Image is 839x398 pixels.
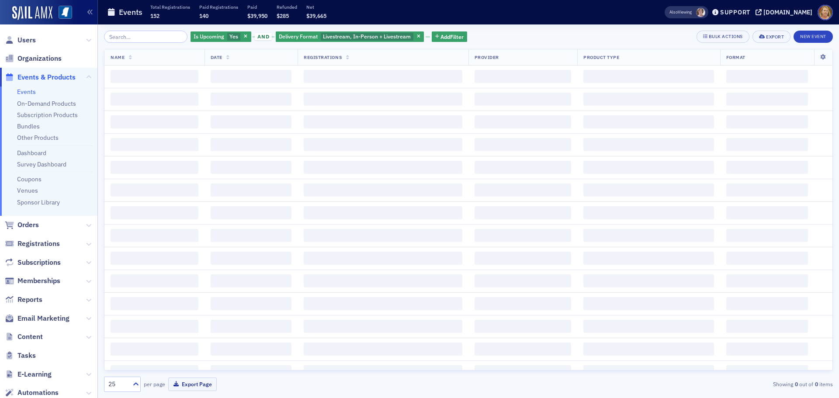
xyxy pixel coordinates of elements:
[211,252,292,265] span: ‌
[726,161,808,174] span: ‌
[247,4,267,10] p: Paid
[111,138,198,151] span: ‌
[277,12,289,19] span: $285
[17,295,42,305] span: Reports
[211,343,292,356] span: ‌
[12,6,52,20] img: SailAMX
[304,183,462,197] span: ‌
[17,351,36,360] span: Tasks
[111,93,198,106] span: ‌
[5,258,61,267] a: Subscriptions
[818,5,833,20] span: Profile
[304,229,462,242] span: ‌
[211,206,292,219] span: ‌
[726,54,745,60] span: Format
[17,54,62,63] span: Organizations
[229,33,238,40] span: Yes
[596,380,833,388] div: Showing out of items
[211,138,292,151] span: ‌
[17,258,61,267] span: Subscriptions
[583,252,714,265] span: ‌
[794,31,833,43] button: New Event
[17,73,76,82] span: Events & Products
[17,149,46,157] a: Dashboard
[669,9,692,15] span: Viewing
[111,297,198,310] span: ‌
[583,138,714,151] span: ‌
[726,70,808,83] span: ‌
[793,380,799,388] strong: 0
[255,33,272,40] span: and
[111,274,198,287] span: ‌
[583,115,714,128] span: ‌
[475,229,571,242] span: ‌
[583,365,714,378] span: ‌
[304,365,462,378] span: ‌
[752,31,790,43] button: Export
[17,122,40,130] a: Bundles
[17,160,66,168] a: Survey Dashboard
[168,377,217,391] button: Export Page
[17,220,39,230] span: Orders
[583,206,714,219] span: ‌
[144,380,165,388] label: per page
[17,388,59,398] span: Automations
[304,115,462,128] span: ‌
[304,252,462,265] span: ‌
[432,31,468,42] button: AddFilter
[17,187,38,194] a: Venues
[323,33,411,40] span: Livestream, In-Person + Livestream
[5,332,43,342] a: Content
[726,206,808,219] span: ‌
[191,31,251,42] div: Yes
[756,9,815,15] button: [DOMAIN_NAME]
[211,229,292,242] span: ‌
[304,70,462,83] span: ‌
[304,343,462,356] span: ‌
[726,365,808,378] span: ‌
[119,7,142,17] h1: Events
[150,4,190,10] p: Total Registrations
[17,88,36,96] a: Events
[726,297,808,310] span: ‌
[211,115,292,128] span: ‌
[475,365,571,378] span: ‌
[5,351,36,360] a: Tasks
[253,33,274,40] button: and
[111,161,198,174] span: ‌
[475,343,571,356] span: ‌
[150,12,159,19] span: 152
[306,12,326,19] span: $39,665
[794,32,833,40] a: New Event
[111,229,198,242] span: ‌
[5,239,60,249] a: Registrations
[475,54,499,60] span: Provider
[304,93,462,106] span: ‌
[726,343,808,356] span: ‌
[304,274,462,287] span: ‌
[726,274,808,287] span: ‌
[726,115,808,128] span: ‌
[211,54,222,60] span: Date
[211,70,292,83] span: ‌
[475,138,571,151] span: ‌
[583,229,714,242] span: ‌
[583,297,714,310] span: ‌
[17,314,69,323] span: Email Marketing
[813,380,819,388] strong: 0
[304,54,342,60] span: Registrations
[475,93,571,106] span: ‌
[111,365,198,378] span: ‌
[475,70,571,83] span: ‌
[211,161,292,174] span: ‌
[304,161,462,174] span: ‌
[709,34,743,39] div: Bulk Actions
[199,12,208,19] span: 140
[17,100,76,107] a: On-Demand Products
[17,134,59,142] a: Other Products
[583,70,714,83] span: ‌
[108,380,128,389] div: 25
[59,6,72,19] img: SailAMX
[111,252,198,265] span: ‌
